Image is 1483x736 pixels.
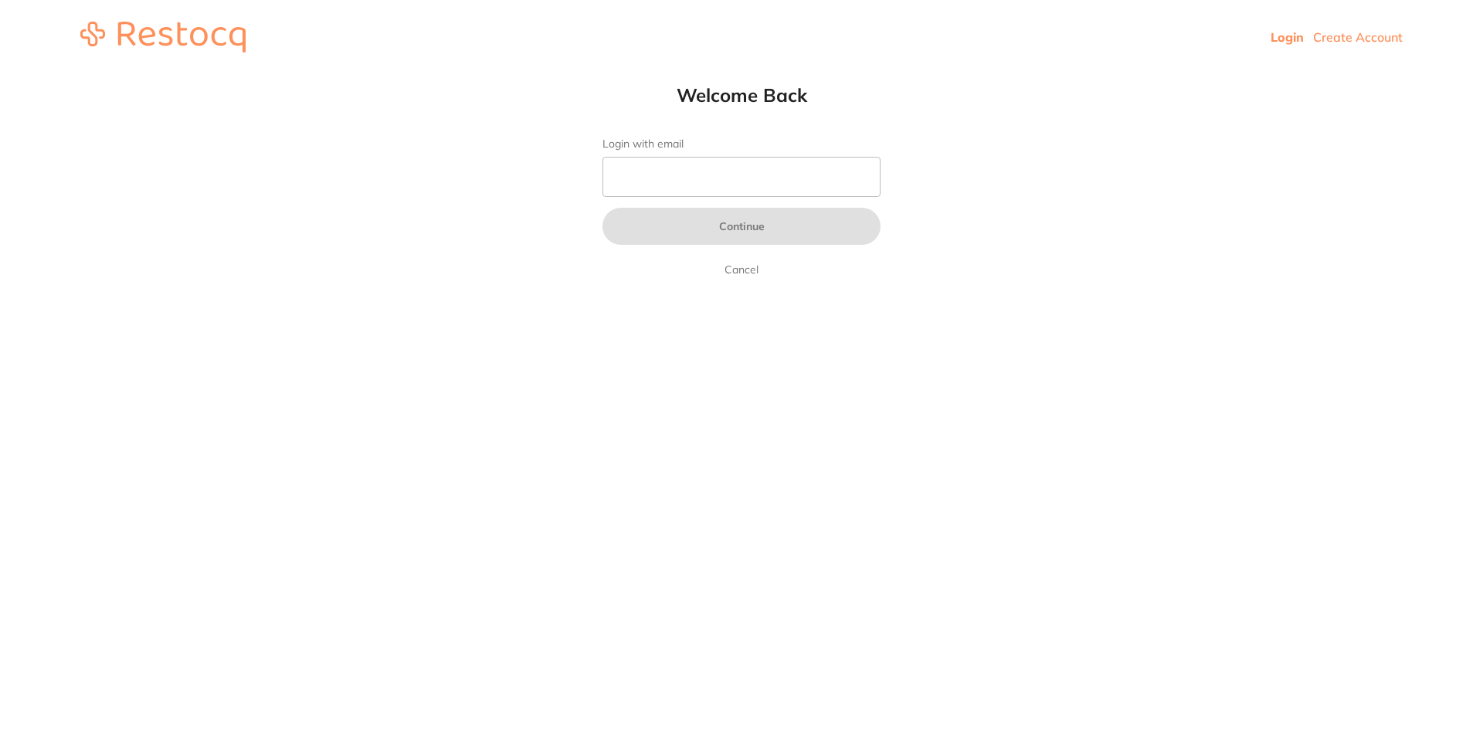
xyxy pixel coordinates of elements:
[1313,29,1403,45] a: Create Account
[602,208,881,245] button: Continue
[80,22,246,53] img: restocq_logo.svg
[721,260,762,279] a: Cancel
[572,83,911,107] h1: Welcome Back
[1271,29,1304,45] a: Login
[602,137,881,151] label: Login with email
